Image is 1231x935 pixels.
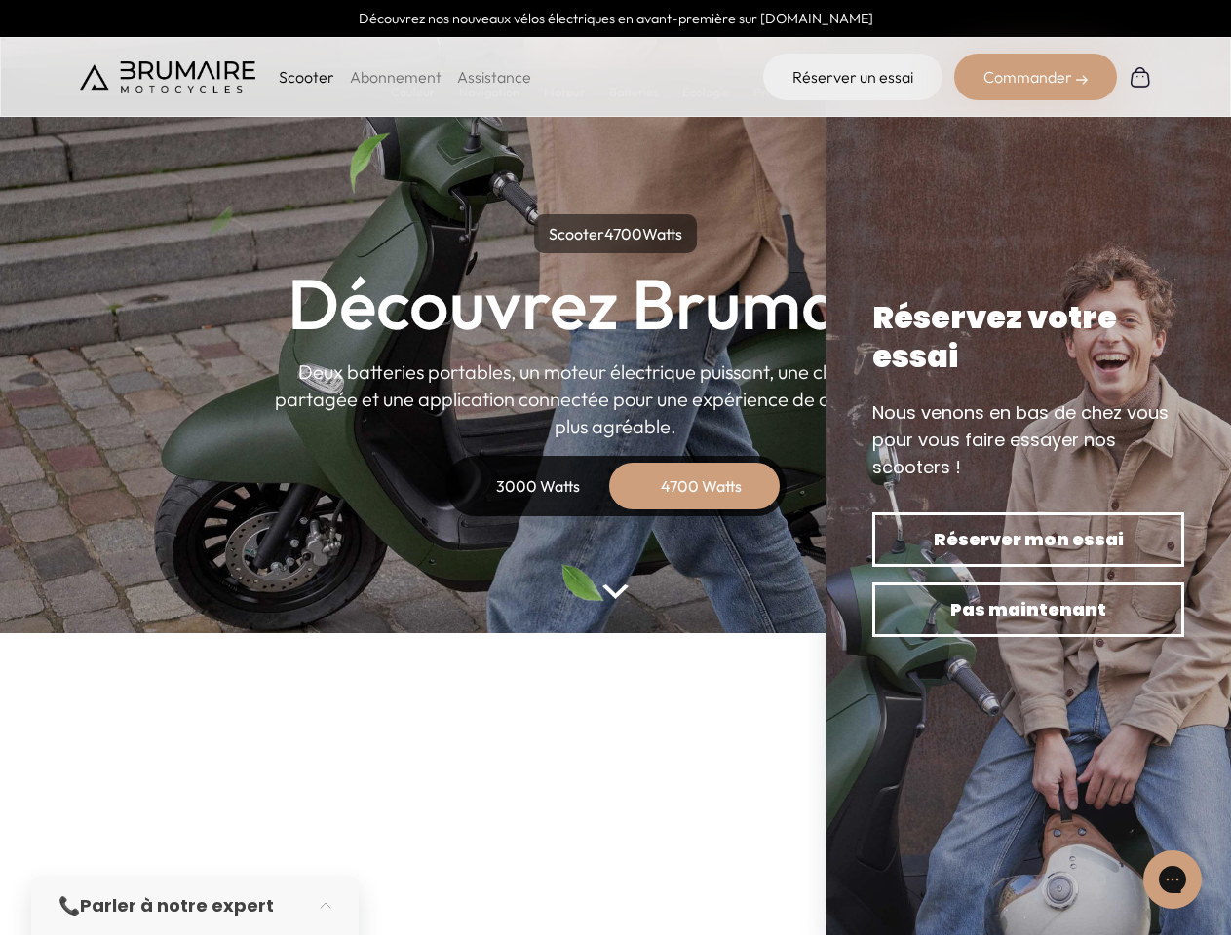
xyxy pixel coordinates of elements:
[1129,65,1152,89] img: Panier
[602,584,628,599] img: arrow-bottom.png
[279,65,334,89] p: Scooter
[460,463,616,509] div: 3000 Watts
[954,54,1117,100] div: Commander
[1076,74,1088,86] img: right-arrow-2.png
[1134,843,1212,916] iframe: Gorgias live chat messenger
[288,269,944,339] h1: Découvrez Brumaire.
[80,61,255,93] img: Brumaire Motocycles
[350,67,442,87] a: Abonnement
[457,67,531,87] a: Assistance
[275,358,957,440] p: Deux batteries portables, un moteur électrique puissant, une clé numérique partagée et une applic...
[604,224,642,243] span: 4700
[534,214,697,253] p: Scooter Watts
[763,54,942,100] a: Réserver un essai
[624,463,780,509] div: 4700 Watts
